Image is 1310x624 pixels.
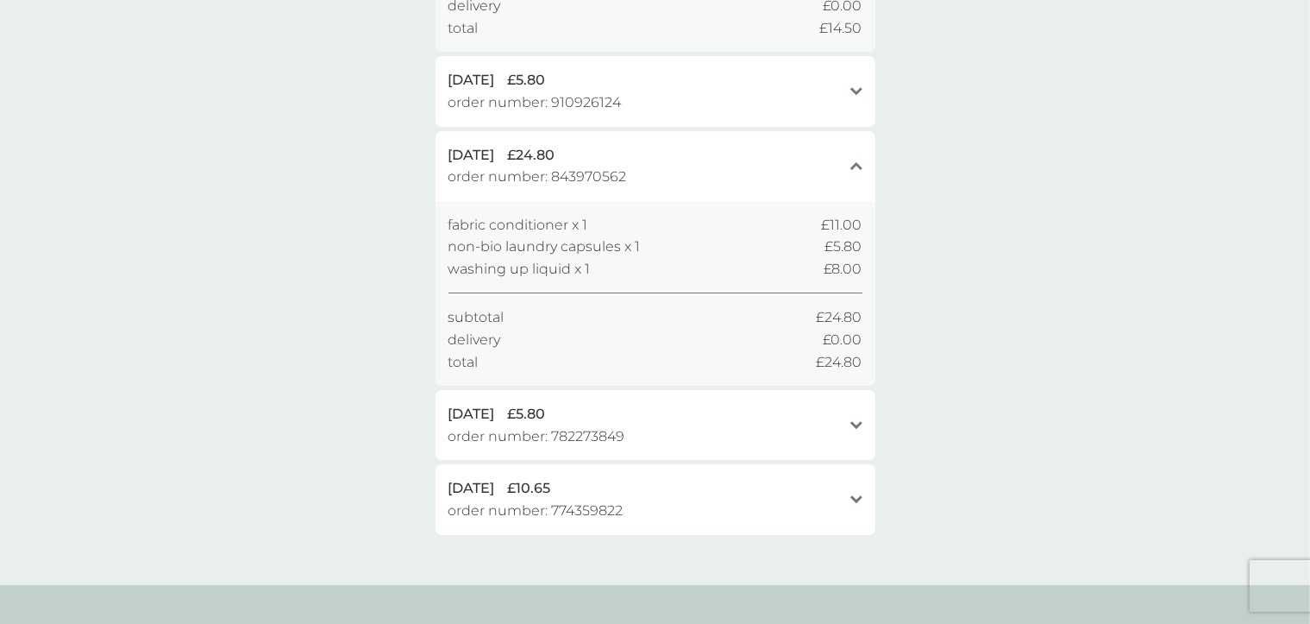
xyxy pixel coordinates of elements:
[508,403,546,425] span: £5.80
[508,69,546,91] span: £5.80
[508,477,551,500] span: £10.65
[448,500,624,522] span: order number: 774359822
[448,144,495,167] span: [DATE]
[822,214,862,236] span: £11.00
[824,329,862,351] span: £0.00
[817,351,862,374] span: £24.80
[817,306,862,329] span: £24.80
[448,166,627,188] span: order number: 843970562
[448,91,622,114] span: order number: 910926124
[448,329,501,351] span: delivery
[820,17,862,40] span: £14.50
[508,144,555,167] span: £24.80
[448,258,591,280] span: washing up liquid x 1
[448,17,479,40] span: total
[448,236,641,258] span: non-bio laundry capsules x 1
[448,425,625,448] span: order number: 782273849
[448,351,479,374] span: total
[448,306,505,329] span: subtotal
[825,236,862,258] span: £5.80
[448,69,495,91] span: [DATE]
[824,258,862,280] span: £8.00
[448,403,495,425] span: [DATE]
[448,477,495,500] span: [DATE]
[448,214,588,236] span: fabric conditioner x 1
